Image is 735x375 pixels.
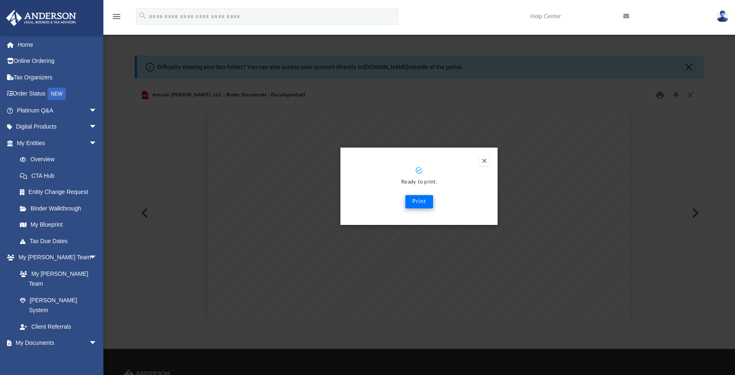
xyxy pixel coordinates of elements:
[12,265,101,292] a: My [PERSON_NAME] Team
[6,119,110,135] a: Digital Productsarrow_drop_down
[138,11,147,20] i: search
[6,335,105,351] a: My Documentsarrow_drop_down
[12,184,110,201] a: Entity Change Request
[6,102,110,119] a: Platinum Q&Aarrow_drop_down
[48,88,66,100] div: NEW
[89,335,105,352] span: arrow_drop_down
[89,135,105,152] span: arrow_drop_down
[112,16,122,21] a: menu
[6,135,110,151] a: My Entitiesarrow_drop_down
[4,10,79,26] img: Anderson Advisors Platinum Portal
[12,200,110,217] a: Binder Walkthrough
[12,217,105,233] a: My Blueprint
[6,86,110,103] a: Order StatusNEW
[112,12,122,21] i: menu
[6,249,105,266] a: My [PERSON_NAME] Teamarrow_drop_down
[135,84,703,320] div: Preview
[12,292,105,318] a: [PERSON_NAME] System
[89,119,105,136] span: arrow_drop_down
[716,10,729,22] img: User Pic
[12,318,105,335] a: Client Referrals
[12,151,110,168] a: Overview
[89,249,105,266] span: arrow_drop_down
[12,167,110,184] a: CTA Hub
[6,36,110,53] a: Home
[12,233,110,249] a: Tax Due Dates
[6,69,110,86] a: Tax Organizers
[6,53,110,69] a: Online Ordering
[89,102,105,119] span: arrow_drop_down
[349,178,489,187] p: Ready to print.
[405,195,433,208] button: Print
